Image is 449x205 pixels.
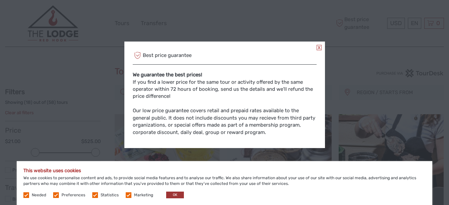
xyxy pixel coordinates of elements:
[134,192,153,198] label: Marketing
[23,168,426,174] h5: This website uses cookies
[9,12,76,17] p: We're away right now. Please check back later!
[133,65,317,143] div: If you find a lower price for the same tour or activity offered by the same operator within 72 ho...
[17,161,432,205] div: We use cookies to personalise content and ads, to provide social media features and to analyse ou...
[77,10,85,18] button: Open LiveChat chat widget
[62,192,85,198] label: Preferences
[166,192,184,198] button: OK
[133,50,192,61] span: Best price guarantee
[101,192,119,198] label: Statistics
[32,192,46,198] label: Needed
[133,72,202,78] strong: We guarantee the best prices!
